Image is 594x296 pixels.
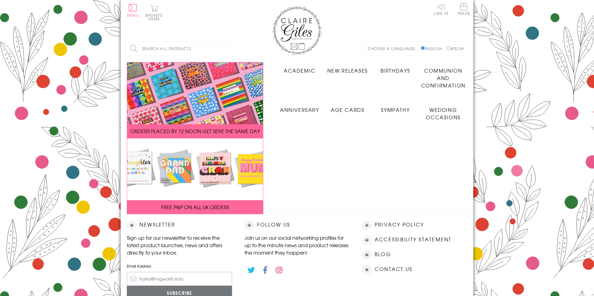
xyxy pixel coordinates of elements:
[375,265,412,273] a: Contact Us
[331,106,364,113] span: Age Cards
[127,4,139,17] button: Menu
[130,127,260,135] span: ORDERS PLACED BY 12 NOON GET SENT THE SAME DAY
[426,106,460,121] span: Wedding Occasions
[327,67,368,74] span: New Releases
[127,272,232,286] input: harry@hogwarts.edu
[457,3,470,15] span: Trade
[280,106,319,113] span: Anniversary
[244,234,350,256] p: Join us on our social networking profiles for up to the minute news and product releases the mome...
[372,101,420,113] a: Sympathy
[324,101,372,113] a: Age Cards
[127,12,139,18] span: Menu
[127,42,235,56] input: Search all products
[421,46,425,50] input: English
[446,46,450,50] input: Welsh
[421,67,466,89] span: Communion and Confirmation
[419,101,467,121] a: Wedding Occasions
[372,62,420,74] a: Birthdays
[375,250,391,259] a: Blog
[127,234,232,256] p: Sign up for our newsletter to receive the latest product launches, news and offers directly to yo...
[244,221,350,230] h2: Follow Us
[145,5,162,21] button: Basket0 items
[276,62,324,74] a: Academic
[276,101,324,113] a: Anniversary
[229,42,235,56] input: Search
[127,263,232,269] label: Email Address
[368,46,420,51] p: Choose a language:
[457,3,470,16] a: Trade
[446,46,464,51] label: Welsh
[324,62,372,74] a: New Releases
[419,62,467,89] a: Communion and Confirmation
[381,67,410,74] span: Birthdays
[148,12,162,22] span: 0 items
[375,235,452,244] a: Accessibility Statement
[272,6,322,55] img: Claire Giles Greetings Cards
[381,106,410,113] span: Sympathy
[127,221,232,230] h2: Newsletter
[421,46,445,51] label: English
[161,203,229,211] span: FREE P&P ON ALL UK ORDERS
[434,3,449,15] a: Log In
[375,221,424,229] a: Privacy Policy
[284,67,316,74] span: Academic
